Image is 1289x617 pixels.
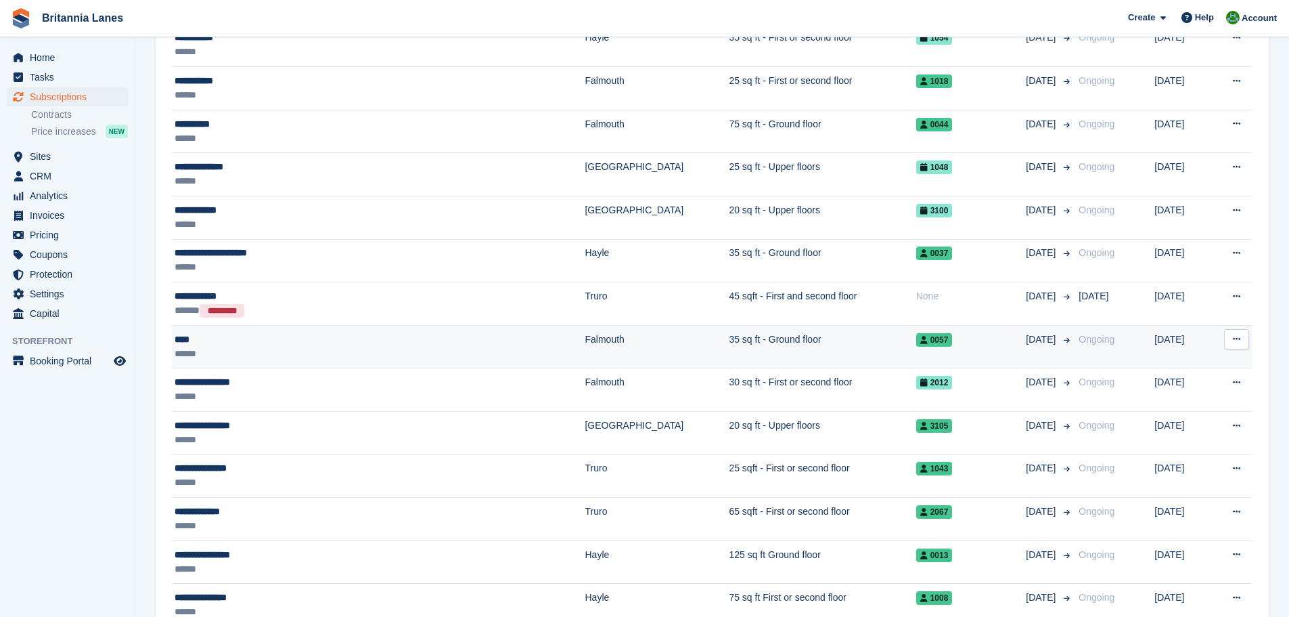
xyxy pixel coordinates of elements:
span: [DATE] [1079,291,1108,301]
span: Ongoing [1079,420,1114,431]
span: [DATE] [1026,375,1058,389]
td: 25 sq ft - First or second floor [729,67,915,110]
span: CRM [30,167,111,186]
span: Ongoing [1079,506,1114,517]
span: 2067 [916,505,953,519]
span: [DATE] [1026,74,1058,88]
td: 35 sq ft - First or second floor [729,24,915,67]
span: 2012 [916,376,953,389]
span: Coupons [30,245,111,264]
span: [DATE] [1026,289,1058,303]
a: menu [7,87,128,106]
td: Falmouth [585,110,729,153]
a: menu [7,48,128,67]
span: Tasks [30,68,111,87]
td: Falmouth [585,368,729,412]
td: [DATE] [1154,498,1211,541]
td: Falmouth [585,67,729,110]
td: Truro [585,454,729,498]
span: Ongoing [1079,161,1114,172]
span: Ongoing [1079,75,1114,86]
td: 45 sqft - First and second floor [729,282,915,326]
a: menu [7,206,128,225]
span: Storefront [12,335,135,348]
td: [GEOGRAPHIC_DATA] [585,196,729,240]
span: 3105 [916,419,953,433]
span: 0057 [916,333,953,347]
span: 0013 [916,549,953,562]
td: 75 sq ft - Ground floor [729,110,915,153]
a: menu [7,186,128,205]
td: 65 sqft - First or second floor [729,498,915,541]
td: Hayle [585,24,729,67]
td: [DATE] [1154,196,1211,240]
td: [DATE] [1154,239,1211,282]
span: [DATE] [1026,160,1058,174]
td: [DATE] [1154,325,1211,368]
td: Falmouth [585,325,729,368]
a: Preview store [112,353,128,369]
a: menu [7,352,128,370]
a: Contracts [31,108,128,121]
span: Help [1195,11,1214,24]
span: Capital [30,304,111,323]
td: Hayle [585,239,729,282]
span: [DATE] [1026,461,1058,475]
span: [DATE] [1026,548,1058,562]
span: Ongoing [1079,119,1114,129]
span: 1054 [916,31,953,45]
td: Truro [585,282,729,326]
span: Subscriptions [30,87,111,106]
a: Price increases NEW [31,124,128,139]
td: [GEOGRAPHIC_DATA] [585,153,729,196]
span: Ongoing [1079,592,1114,603]
div: None [916,289,1026,303]
td: 35 sq ft - Ground floor [729,239,915,282]
span: Ongoing [1079,334,1114,345]
span: 0037 [916,247,953,260]
a: menu [7,147,128,166]
td: [GEOGRAPHIC_DATA] [585,412,729,455]
span: Create [1128,11,1155,24]
span: Ongoing [1079,205,1114,215]
span: [DATE] [1026,246,1058,260]
span: 1008 [916,591,953,605]
td: [DATE] [1154,412,1211,455]
td: [DATE] [1154,153,1211,196]
a: menu [7,167,128,186]
span: Account [1242,12,1277,25]
td: Truro [585,498,729,541]
td: [DATE] [1154,24,1211,67]
span: [DATE] [1026,30,1058,45]
td: 20 sq ft - Upper floors [729,196,915,240]
td: [DATE] [1154,67,1211,110]
span: Ongoing [1079,247,1114,258]
span: Ongoing [1079,377,1114,387]
td: [DATE] [1154,454,1211,498]
a: menu [7,304,128,323]
a: menu [7,226,128,244]
span: 1018 [916,75,953,88]
span: Settings [30,284,111,303]
td: 25 sqft - First or second floor [729,454,915,498]
span: Ongoing [1079,463,1114,473]
div: NEW [106,125,128,138]
a: menu [7,284,128,303]
img: stora-icon-8386f47178a22dfd0bd8f6a31ec36ba5ce8667c1dd55bd0f319d3a0aa187defe.svg [11,8,31,28]
span: Booking Portal [30,352,111,370]
td: [DATE] [1154,368,1211,412]
span: [DATE] [1026,203,1058,217]
span: Protection [30,265,111,284]
a: menu [7,265,128,284]
td: Hayle [585,540,729,584]
td: 35 sq ft - Ground floor [729,325,915,368]
span: [DATE] [1026,591,1058,605]
span: [DATE] [1026,117,1058,131]
td: 20 sq ft - Upper floors [729,412,915,455]
span: [DATE] [1026,505,1058,519]
td: 30 sq ft - First or second floor [729,368,915,412]
td: [DATE] [1154,110,1211,153]
span: Analytics [30,186,111,205]
a: menu [7,68,128,87]
span: Home [30,48,111,67]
